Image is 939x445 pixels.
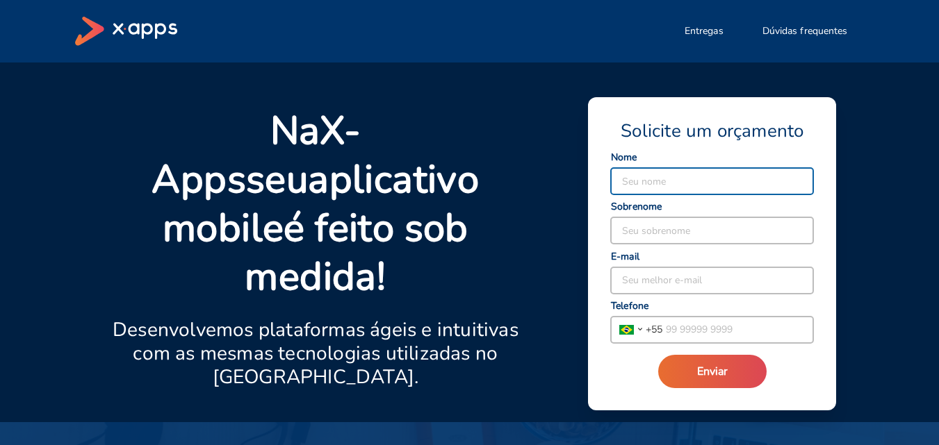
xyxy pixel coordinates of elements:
input: 99 99999 9999 [662,317,813,343]
button: Entregas [668,17,740,45]
span: + 55 [646,322,662,337]
span: Solicite um orçamento [621,119,803,143]
span: Entregas [685,24,724,38]
button: Dúvidas frequentes [746,17,865,45]
span: Dúvidas frequentes [762,24,848,38]
button: Enviar [658,355,767,388]
input: Seu nome [611,168,813,194]
span: Enviar [697,364,728,379]
p: Desenvolvemos plataformas ágeis e intuitivas com as mesmas tecnologias utilizadas no [GEOGRAPHIC_... [108,318,523,389]
strong: X-Apps [152,104,361,206]
input: Seu melhor e-mail [611,267,813,294]
p: Na seu é feito sob medida! [108,107,523,301]
strong: aplicativo mobile [163,153,479,255]
input: Seu sobrenome [611,217,813,244]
